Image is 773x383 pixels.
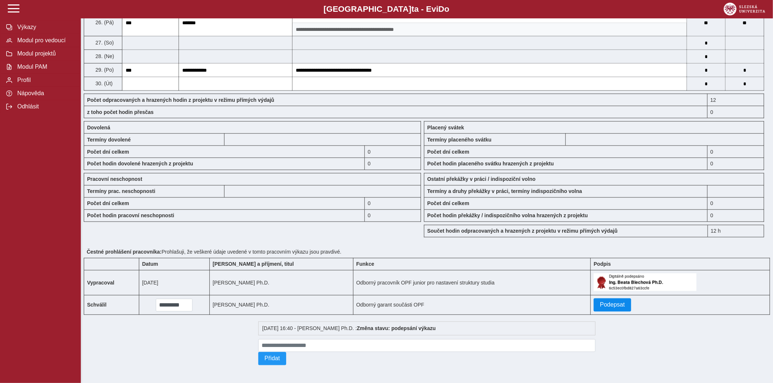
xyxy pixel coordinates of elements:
[427,161,554,167] b: Počet hodin placeného svátku hrazených z projektu
[427,201,469,207] b: Počet dní celkem
[724,3,765,15] img: logo_web_su.png
[708,210,764,222] div: 0
[708,225,764,237] div: 12 h
[87,280,114,286] b: Vypracoval
[142,261,158,267] b: Datum
[427,189,582,194] b: Termíny a druhy překážky v práci, termíny indispozičního volna
[258,352,286,365] button: Přidat
[87,189,155,194] b: Termíny prac. neschopnosti
[15,64,75,70] span: Modul PAM
[708,106,764,118] div: 0
[357,326,436,332] b: Změna stavu: podepsání výkazu
[87,161,193,167] b: Počet hodin dovolené hrazených z projektu
[594,261,611,267] b: Podpis
[708,197,764,210] div: 0
[87,125,110,130] b: Dovolená
[427,137,492,143] b: Termíny placeného svátku
[94,80,113,86] span: 30. (Út)
[594,298,631,312] button: Podepsat
[356,261,374,267] b: Funkce
[209,271,353,296] td: [PERSON_NAME] Ph.D.
[427,176,536,182] b: Ostatní překážky v práci / indispoziční volno
[84,246,770,258] div: Prohlašuji, že veškeré údaje uvedené v tomto pracovním výkazu jsou pravdivé.
[87,201,129,207] b: Počet dní celkem
[427,149,469,155] b: Počet dní celkem
[87,97,274,103] b: Počet odpracovaných a hrazených hodin z projektu v režimu přímých výdajů
[600,302,625,308] span: Podepsat
[365,197,421,210] div: 0
[87,213,174,219] b: Počet hodin pracovní neschopnosti
[15,90,75,97] span: Nápověda
[427,228,618,234] b: Součet hodin odpracovaných a hrazených z projektu v režimu přímých výdajů
[353,271,590,296] td: Odborný pracovník OPF junior pro nastavení struktury studia
[15,24,75,31] span: Výkazy
[94,19,114,25] span: 26. (Pá)
[427,125,464,130] b: Placený svátek
[411,4,414,14] span: t
[708,158,764,170] div: 0
[87,249,162,255] b: Čestné prohlášení pracovníka:
[87,302,107,308] b: Schválil
[365,210,421,222] div: 0
[708,146,764,158] div: 0
[445,4,450,14] span: o
[258,322,596,336] div: [DATE] 16:40 - [PERSON_NAME] Ph.D. :
[353,296,590,315] td: Odborný garant součásti OPF
[15,37,75,44] span: Modul pro vedoucí
[594,273,697,291] img: Digitálně podepsáno uživatelem
[427,213,588,219] b: Počet hodin překážky / indispozičního volna hrazených z projektu
[87,176,142,182] b: Pracovní neschopnost
[87,109,154,115] b: z toho počet hodin přesčas
[15,50,75,57] span: Modul projektů
[87,149,129,155] b: Počet dní celkem
[365,158,421,170] div: 0
[15,77,75,83] span: Profil
[142,280,158,286] span: [DATE]
[209,296,353,315] td: [PERSON_NAME] Ph.D.
[265,355,280,362] span: Přidat
[213,261,294,267] b: [PERSON_NAME] a příjmení, titul
[15,103,75,110] span: Odhlásit
[94,40,114,46] span: 27. (So)
[22,4,751,14] b: [GEOGRAPHIC_DATA] a - Evi
[438,4,444,14] span: D
[94,53,114,59] span: 28. (Ne)
[94,67,114,73] span: 29. (Po)
[365,146,421,158] div: 0
[87,137,131,143] b: Termíny dovolené
[708,94,764,106] div: 12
